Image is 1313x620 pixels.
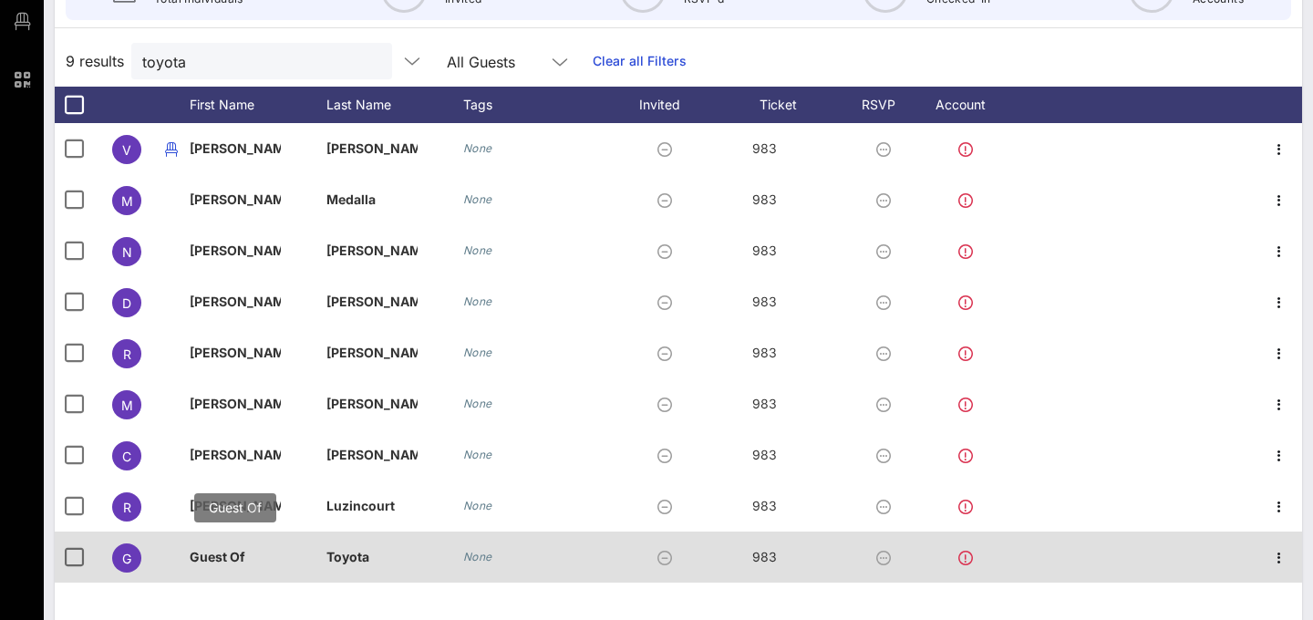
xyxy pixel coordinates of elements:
div: RSVP [855,87,919,123]
i: None [463,141,492,155]
i: None [463,448,492,461]
p: Luzincourt [326,480,418,532]
div: Account [919,87,1019,123]
i: None [463,550,492,563]
span: 983 [752,191,777,207]
p: Toyota [326,532,418,583]
i: None [463,192,492,206]
span: R [123,500,131,515]
p: [PERSON_NAME] [190,429,281,480]
span: M [121,398,133,413]
div: Ticket [719,87,855,123]
span: M [121,193,133,209]
p: [PERSON_NAME] [190,480,281,532]
div: Invited [618,87,719,123]
div: All Guests [436,43,582,79]
i: None [463,294,492,308]
div: First Name [190,87,326,123]
span: 983 [752,294,777,309]
p: [PERSON_NAME] [190,123,281,174]
span: 9 results [66,50,124,72]
span: 983 [752,549,777,564]
span: C [122,449,131,464]
span: 983 [752,243,777,258]
span: D [122,295,131,311]
p: [PERSON_NAME] [326,225,418,276]
a: Clear all Filters [593,51,687,71]
i: None [463,243,492,257]
div: All Guests [447,54,515,70]
span: V [122,142,131,158]
p: [PERSON_NAME] [326,276,418,327]
p: Guest Of [190,532,281,583]
p: [PERSON_NAME] [326,429,418,480]
p: [PERSON_NAME], M… [326,378,418,429]
div: Tags [463,87,618,123]
span: N [122,244,132,260]
span: R [123,346,131,362]
span: 983 [752,396,777,411]
p: [PERSON_NAME] [190,174,281,225]
span: 983 [752,345,777,360]
p: [PERSON_NAME] [326,327,418,378]
span: 983 [752,498,777,513]
p: [PERSON_NAME]… [190,276,281,327]
p: [PERSON_NAME] [326,123,418,174]
i: None [463,397,492,410]
span: 983 [752,447,777,462]
span: 983 [752,140,777,156]
i: None [463,346,492,359]
p: [PERSON_NAME] [190,225,281,276]
p: Medalla [326,174,418,225]
p: [PERSON_NAME] [190,327,281,378]
div: Last Name [326,87,463,123]
i: None [463,499,492,512]
p: [PERSON_NAME]… [190,378,281,429]
span: G [122,551,131,566]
